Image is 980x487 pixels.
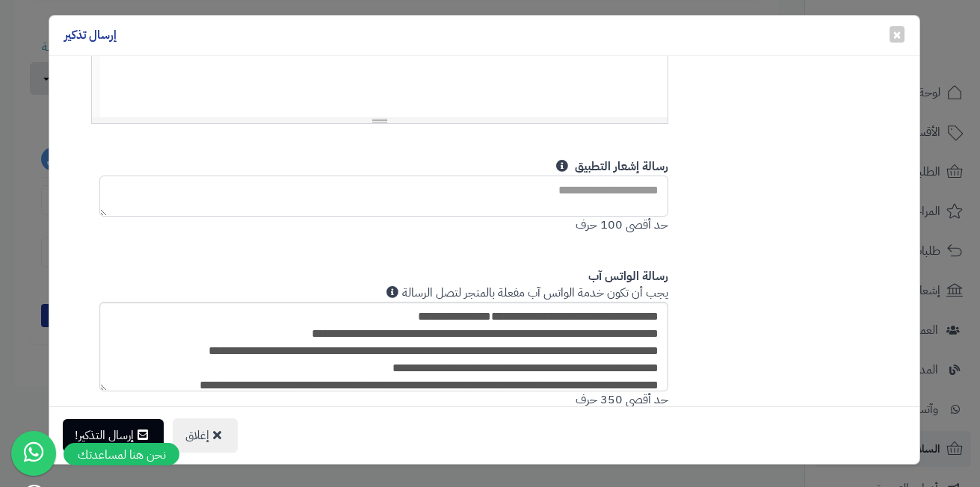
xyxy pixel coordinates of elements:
button: إغلاق [173,418,238,453]
button: إرسال التذكير! [63,419,164,452]
div: حد أقصى 100 حرف [80,158,679,234]
b: رسالة الواتس آب [588,267,668,285]
p: يجب أن تكون خدمة الواتس آب مفعلة بالمتجر لتصل الرسالة حد أقصى 350 حرف [91,285,668,409]
h4: إرسال تذكير [64,27,117,44]
b: رسالة إشعار التطبيق [575,158,668,176]
span: × [893,23,902,46]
